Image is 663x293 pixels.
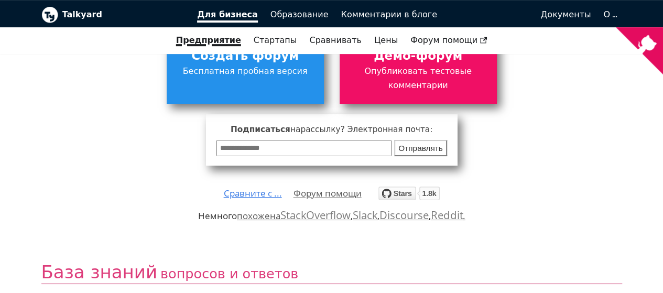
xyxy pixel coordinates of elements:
font: Бесплатная пробная версия [183,66,308,76]
a: похоже [237,210,270,222]
font: , [351,210,353,222]
img: talkyard.svg [378,187,440,200]
a: Форум помощи [404,31,493,49]
a: Образование [264,6,335,24]
font: ? Электронная почта: [340,125,432,134]
font: Форум помощи [410,35,477,45]
a: на [270,210,280,222]
font: Отправлять [398,144,442,153]
font: Talkyard [62,9,102,19]
font: Демо-форум [374,49,462,62]
font: Цены [374,35,398,45]
a: Комментарии в блоге [334,6,443,24]
font: Комментарии в блоге [341,9,437,19]
a: . [463,210,465,222]
button: Отправлять [394,140,447,156]
a: Reddit [430,210,462,222]
a: Поставьте звезду debiki/talkyard на GitHub [378,188,440,203]
font: Slack [353,208,378,222]
a: Стартапы [247,31,303,49]
font: , [428,210,430,222]
a: StackOverflow [280,210,351,222]
font: , [377,210,379,222]
font: Подписаться [231,125,290,134]
a: Цены [368,31,404,49]
font: Создать форум [191,49,299,62]
font: База знаний [41,262,157,283]
font: Reddit [430,208,463,222]
a: Для бизнеса [191,6,264,24]
a: Документы [443,6,597,24]
font: Немного [198,210,237,222]
font: Документы [541,9,591,19]
font: Стартапы [254,35,297,45]
font: Сравните с ... [224,187,282,199]
a: Сравните с ... [224,186,282,201]
font: Discourse [379,208,429,222]
a: Discourse [379,210,428,222]
a: Демо-форумОпубликовать тестовые комментарии [340,31,497,104]
a: Slack [353,210,377,222]
font: Stack [280,208,307,222]
a: Форум помощи [294,186,362,201]
font: Образование [270,9,329,19]
img: Логотип Talkyard [41,6,58,23]
font: Overflow [306,208,351,222]
a: Создать форумБесплатная пробная версия [167,31,324,104]
a: Сравнивать [309,35,361,45]
font: Для бизнеса [197,9,258,19]
font: вопросов и ответов [160,266,298,281]
font: Предприятие [176,35,241,45]
font: Опубликовать тестовые комментарии [364,66,472,90]
a: О [603,9,615,19]
a: Логотип TalkyardTalkyard [41,6,183,23]
font: рассылку [300,125,340,134]
font: на [290,125,300,134]
font: Форум помощи [294,187,362,199]
font: О [603,9,610,19]
a: Предприятие [170,31,247,49]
